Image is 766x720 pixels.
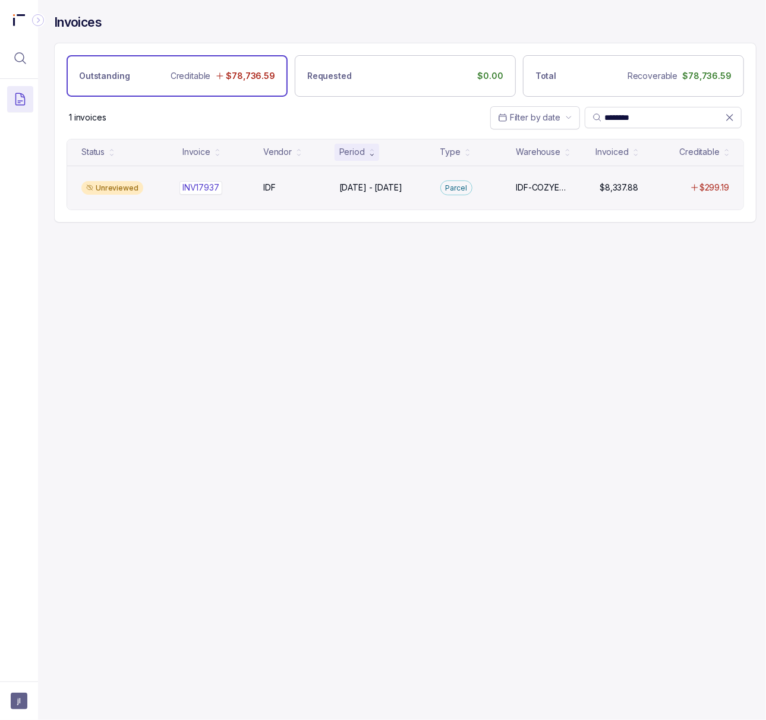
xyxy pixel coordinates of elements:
[679,146,720,158] div: Creditable
[516,146,560,158] div: Warehouse
[81,146,105,158] div: Status
[226,70,275,82] p: $78,736.59
[69,112,106,123] p: 1 invoices
[307,70,352,82] p: Requested
[7,86,33,112] button: Menu Icon Button DocumentTextIcon
[600,182,638,194] p: $8,337.88
[498,112,560,123] search: Date Range Picker
[510,112,560,122] span: Filter by date
[179,181,222,194] p: INV17937
[490,106,580,129] button: Date Range Picker
[446,182,467,194] p: Parcel
[81,181,143,195] div: Unreviewed
[595,146,629,158] div: Invoiced
[535,70,556,82] p: Total
[54,14,102,31] h4: Invoices
[31,13,45,27] div: Collapse Icon
[699,182,729,194] p: $299.19
[182,146,210,158] div: Invoice
[682,70,732,82] p: $78,736.59
[7,45,33,71] button: Menu Icon Button MagnifyingGlassIcon
[516,182,568,194] p: IDF-COZYEARTH-LEX
[628,70,677,82] p: Recoverable
[263,182,276,194] p: IDF
[440,146,461,158] div: Type
[171,70,211,82] p: Creditable
[478,70,503,82] p: $0.00
[339,182,402,194] p: [DATE] - [DATE]
[79,70,130,82] p: Outstanding
[69,112,106,123] div: Remaining page entries
[263,146,292,158] div: Vendor
[339,146,365,158] div: Period
[11,693,27,709] button: User initials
